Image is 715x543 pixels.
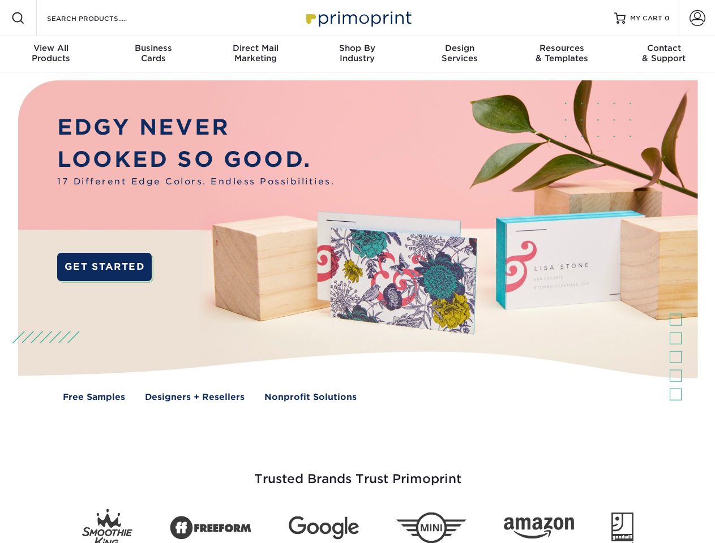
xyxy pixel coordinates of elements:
span: Design [409,43,511,53]
a: Resources& Templates [511,36,613,72]
input: SEARCH PRODUCTS..... [46,11,156,25]
a: Nonprofit Solutions [264,391,357,404]
a: Direct MailMarketing [204,36,306,72]
img: Google [289,516,359,540]
a: GET STARTED [57,253,152,281]
img: Amazon [504,518,574,539]
span: 0 [665,14,670,22]
div: Cards [102,43,204,63]
div: & Support [613,43,715,63]
a: BusinessCards [102,36,204,72]
span: MY CART [630,14,662,23]
a: Designers + Resellers [145,391,245,404]
span: Shop By [306,43,408,53]
span: 17 Different Edge Colors. Endless Possibilities. [57,175,335,188]
a: Free Samples [63,391,125,404]
img: Goodwill [611,512,633,543]
a: DesignServices [409,36,511,72]
span: Direct Mail [204,43,306,53]
img: Primoprint [301,6,414,30]
a: Contact& Support [613,36,715,72]
span: Resources [511,43,613,53]
p: LOOKED SO GOOD. [57,144,335,176]
div: Industry [306,43,408,63]
p: EDGY NEVER [57,111,335,144]
span: Business [102,43,204,53]
span: Contact [613,43,715,53]
a: Shop ByIndustry [306,36,408,72]
div: Marketing [204,43,306,63]
div: & Templates [511,43,613,63]
h3: Trusted Brands Trust Primoprint [27,445,689,500]
div: Services [409,43,511,63]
